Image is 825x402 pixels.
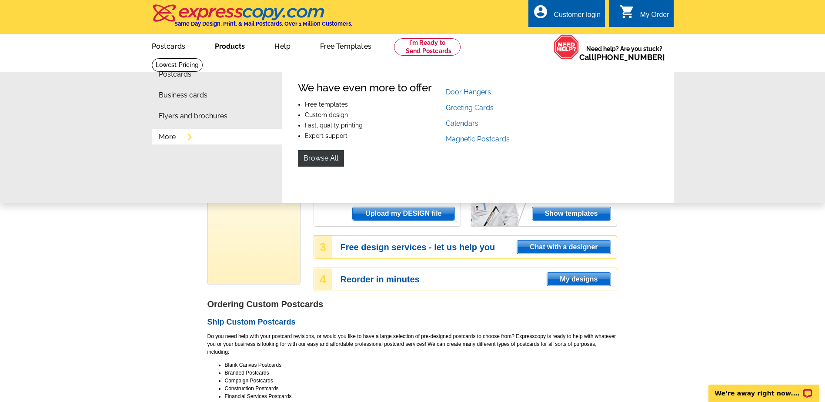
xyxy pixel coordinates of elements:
span: My designs [547,273,610,286]
a: Greeting Cards [446,104,494,112]
p: Do you need help with your postcard revisions, or would you like to have a large selection of pre... [207,332,617,356]
a: Products [201,35,259,56]
h3: Free design services - let us help you [341,243,616,251]
a: Same Day Design, Print, & Mail Postcards. Over 1 Million Customers. [152,10,352,27]
li: Construction Postcards [225,385,617,392]
a: shopping_cart My Order [619,10,669,20]
a: Business cards [159,92,207,99]
h4: Same Day Design, Print, & Mail Postcards. Over 1 Million Customers. [174,20,352,27]
a: Flyers and brochures [159,113,227,120]
a: Free Templates [306,35,385,56]
a: More [159,134,176,141]
li: Blank Canvas Postcards [225,361,617,369]
i: account_circle [533,4,548,20]
h4: We have even more to offer [298,82,432,94]
div: Customer login [554,11,601,23]
a: My designs [547,272,611,286]
div: My Order [640,11,669,23]
a: Postcards [138,35,200,56]
span: Upload my DESIGN file [353,207,454,220]
li: Expert support [305,133,432,139]
a: Chat with a designer [517,240,611,254]
span: Show templates [532,207,611,220]
a: Calendars [446,119,478,127]
li: Branded Postcards [225,369,617,377]
li: Campaign Postcards [225,377,617,385]
li: Financial Services Postcards [225,392,617,400]
div: 4 [314,268,332,290]
li: Custom design [305,112,432,118]
strong: Ordering Custom Postcards [207,299,324,309]
a: account_circle Customer login [533,10,601,20]
div: 3 [314,236,332,258]
span: Need help? Are you stuck? [579,44,669,62]
a: Upload my DESIGN file [352,207,454,221]
h3: Reorder in minutes [341,275,616,283]
span: Chat with a designer [517,241,610,254]
li: Free templates [305,101,432,107]
iframe: LiveChat chat widget [703,375,825,402]
a: Magnetic Postcards [446,135,510,143]
a: [PHONE_NUMBER] [594,53,665,62]
a: Door Hangers [446,88,491,96]
a: Help [261,35,304,56]
a: Show templates [532,207,611,221]
span: Call [579,53,665,62]
h2: Ship Custom Postcards [207,318,617,327]
a: Browse All [298,150,344,167]
img: help [554,34,579,60]
li: Fast, quality printing [305,122,432,128]
i: shopping_cart [619,4,635,20]
a: Postcards [159,71,191,78]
